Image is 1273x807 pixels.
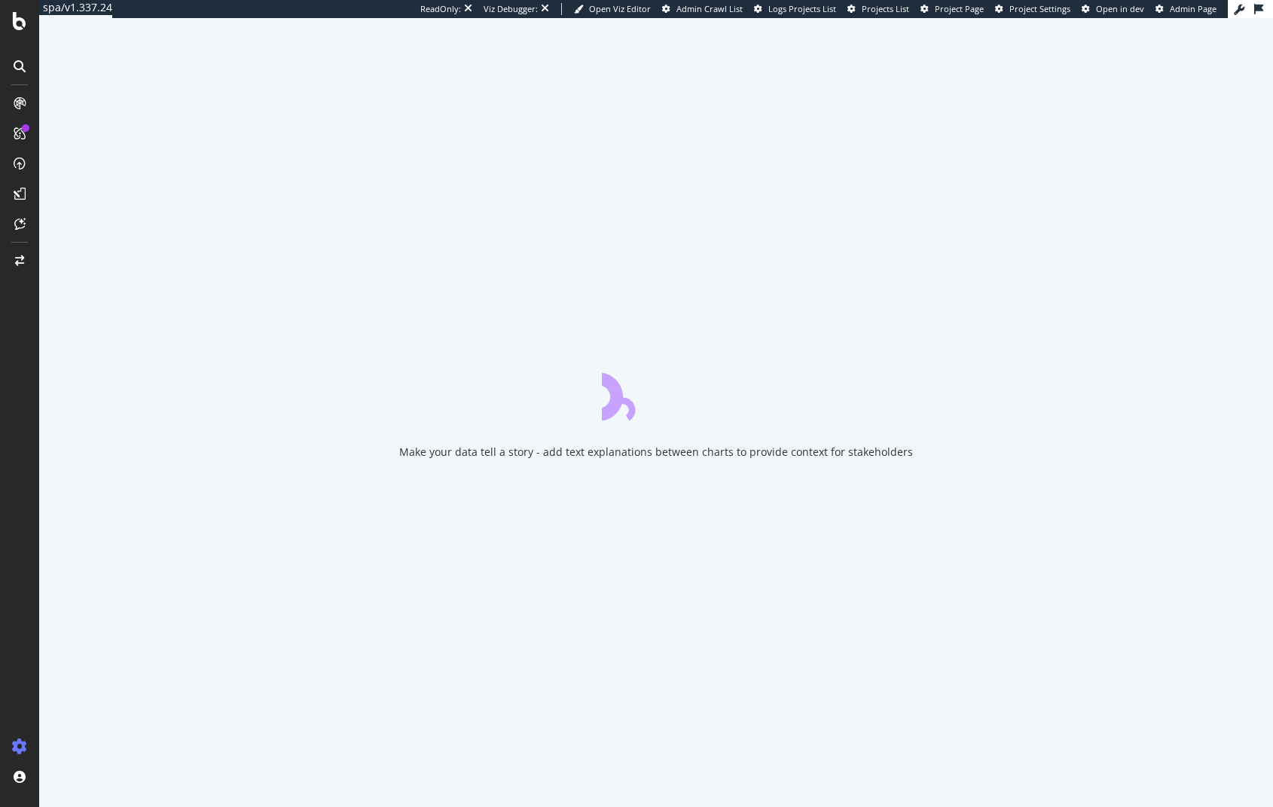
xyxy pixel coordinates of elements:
span: Open in dev [1096,3,1144,14]
div: Viz Debugger: [484,3,538,15]
span: Admin Page [1170,3,1217,14]
div: ReadOnly: [420,3,461,15]
a: Open Viz Editor [574,3,651,15]
span: Project Page [935,3,984,14]
span: Projects List [862,3,909,14]
div: animation [602,366,710,420]
a: Open in dev [1082,3,1144,15]
span: Logs Projects List [768,3,836,14]
span: Open Viz Editor [589,3,651,14]
a: Admin Page [1155,3,1217,15]
a: Admin Crawl List [662,3,743,15]
span: Admin Crawl List [676,3,743,14]
span: Project Settings [1009,3,1070,14]
a: Project Page [920,3,984,15]
div: Make your data tell a story - add text explanations between charts to provide context for stakeho... [399,445,913,460]
a: Logs Projects List [754,3,836,15]
a: Project Settings [995,3,1070,15]
a: Projects List [847,3,909,15]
